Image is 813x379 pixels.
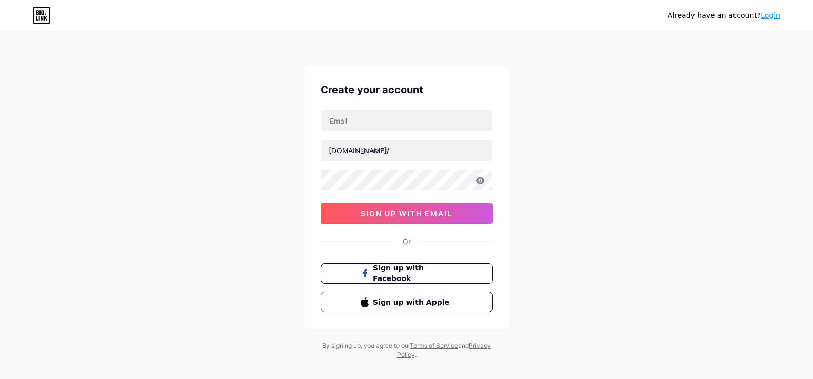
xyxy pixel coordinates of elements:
button: sign up with email [321,203,493,224]
button: Sign up with Apple [321,292,493,312]
div: Create your account [321,82,493,97]
a: Terms of Service [410,342,458,349]
div: Already have an account? [668,10,780,21]
span: sign up with email [361,209,452,218]
span: Sign up with Facebook [373,263,452,284]
span: Sign up with Apple [373,297,452,308]
div: Or [403,236,411,247]
div: By signing up, you agree to our and . [320,341,494,360]
input: Email [321,110,492,131]
div: [DOMAIN_NAME]/ [329,145,389,156]
a: Login [761,11,780,19]
input: username [321,140,492,161]
button: Sign up with Facebook [321,263,493,284]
